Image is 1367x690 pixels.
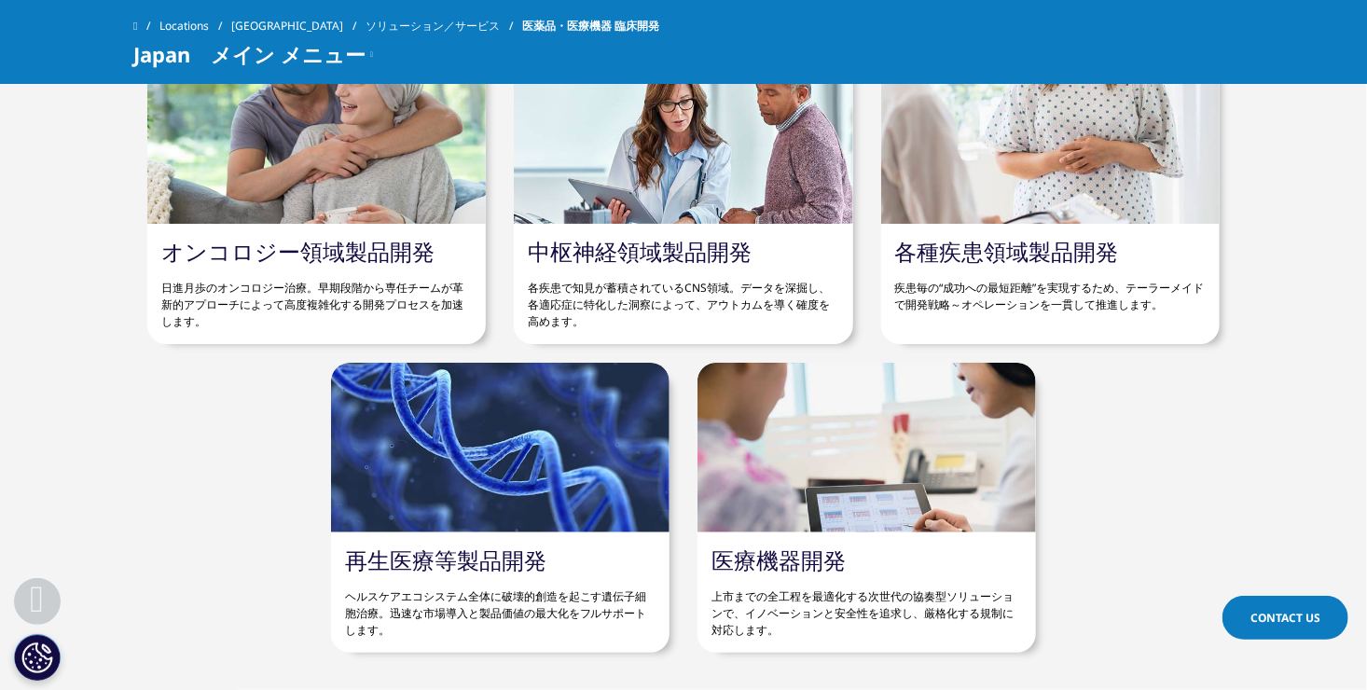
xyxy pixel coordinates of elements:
[528,236,752,267] a: 中枢神経領域製品開発
[895,236,1119,267] a: 各種疾患領域製品開発
[159,9,231,43] a: Locations
[161,236,435,267] a: オンコロジー領域製品開発
[895,266,1206,313] p: 疾患毎の“成功への最短距離”を実現するため、テーラーメイドで開発戦略～オペレーションを一貫して推進します。
[528,266,838,330] p: 各疾患で知見が蓄積されているCNS領域。データを深掘し、各適応症に特化した洞察によって、アウトカムを導く確度を高めます。
[366,9,522,43] a: ソリューション／サービス
[711,574,1022,639] p: 上市までの全工程を最適化する次世代の協奏型ソリューションで、イノベーションと安全性を追求し、厳格化する規制に対応します。
[1222,596,1348,640] a: Contact Us
[231,9,366,43] a: [GEOGRAPHIC_DATA]
[522,9,659,43] span: 医薬品・医療機器 臨床開発
[14,634,61,681] button: Cookie 設定
[161,266,472,330] p: 日進月歩のオンコロジー治療。早期段階から専任チームが革新的アプローチによって高度複雑化する開発プロセスを加速します。
[711,545,846,575] a: 医療機器開発
[1250,610,1320,626] span: Contact Us
[345,545,546,575] a: 再生医療等製品開発
[133,43,366,65] span: Japan メイン メニュー
[345,574,656,639] p: ヘルスケアエコシステム全体に破壊的創造を起こす遺伝子細胞治療。迅速な市場導入と製品価値の最大化をフルサポートします。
